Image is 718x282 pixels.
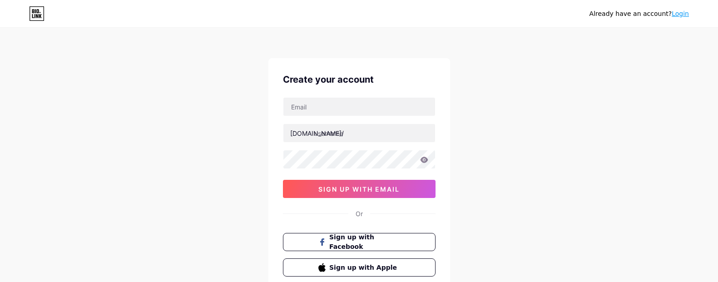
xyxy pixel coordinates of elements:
button: sign up with email [283,180,436,198]
button: Sign up with Facebook [283,233,436,251]
div: Already have an account? [589,9,689,19]
div: Create your account [283,73,436,86]
span: Sign up with Facebook [329,233,400,252]
div: [DOMAIN_NAME]/ [290,129,344,138]
a: Login [672,10,689,17]
input: username [283,124,435,142]
div: Or [356,209,363,218]
span: Sign up with Apple [329,263,400,272]
input: Email [283,98,435,116]
button: Sign up with Apple [283,258,436,277]
span: sign up with email [318,185,400,193]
